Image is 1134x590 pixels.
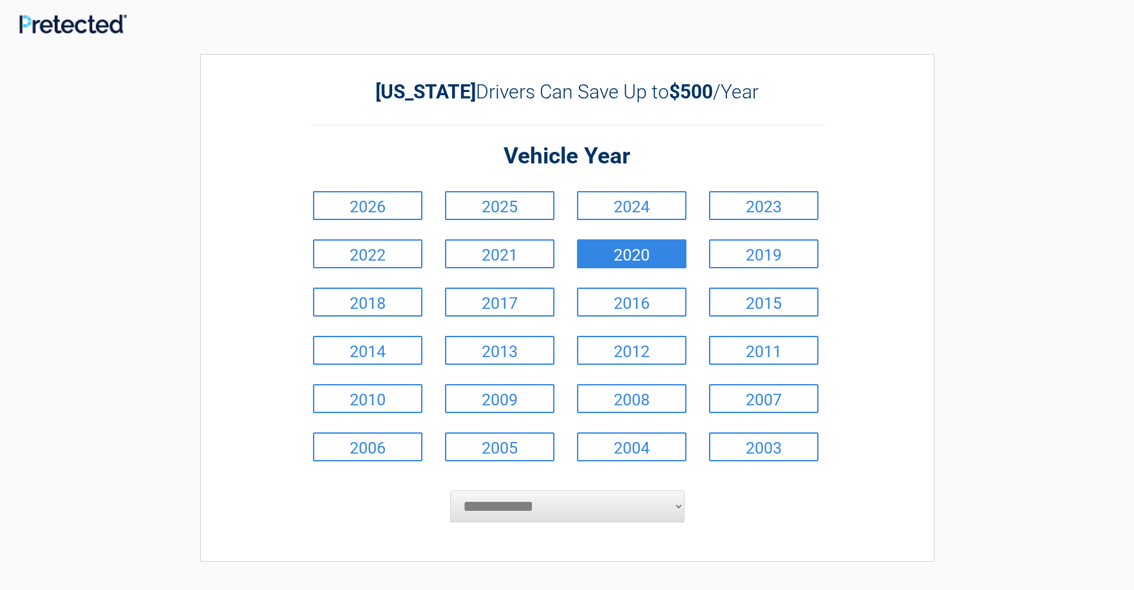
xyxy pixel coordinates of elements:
a: 2013 [445,336,554,365]
a: 2004 [577,432,686,461]
h2: Vehicle Year [310,142,825,172]
a: 2016 [577,288,686,317]
a: 2010 [313,384,422,413]
a: 2017 [445,288,554,317]
h2: Drivers Can Save Up to /Year [310,80,825,103]
a: 2025 [445,191,554,220]
a: 2015 [709,288,818,317]
a: 2008 [577,384,686,413]
a: 2021 [445,239,554,268]
a: 2019 [709,239,818,268]
img: Main Logo [19,14,127,33]
a: 2012 [577,336,686,365]
a: 2018 [313,288,422,317]
a: 2005 [445,432,554,461]
a: 2024 [577,191,686,220]
a: 2009 [445,384,554,413]
a: 2026 [313,191,422,220]
a: 2022 [313,239,422,268]
a: 2006 [313,432,422,461]
b: $500 [669,80,713,103]
a: 2003 [709,432,818,461]
a: 2020 [577,239,686,268]
b: [US_STATE] [375,80,476,103]
a: 2011 [709,336,818,365]
a: 2014 [313,336,422,365]
a: 2023 [709,191,818,220]
a: 2007 [709,384,818,413]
